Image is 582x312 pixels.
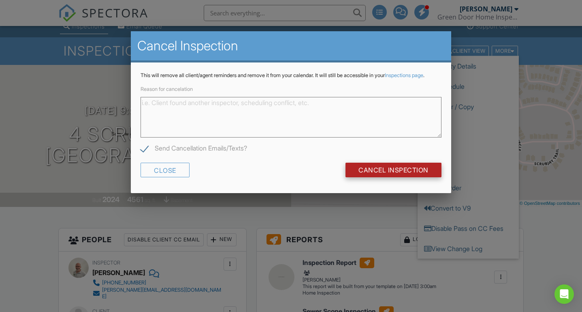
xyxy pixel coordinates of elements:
p: This will remove all client/agent reminders and remove it from your calendar. It will still be ac... [141,72,441,79]
label: Send Cancellation Emails/Texts? [141,144,247,155]
div: Close [141,163,190,177]
input: Cancel Inspection [345,163,441,177]
div: Open Intercom Messenger [554,284,574,304]
a: Inspections page [385,72,423,78]
h2: Cancel Inspection [137,38,444,54]
label: Reason for cancelation [141,86,193,92]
